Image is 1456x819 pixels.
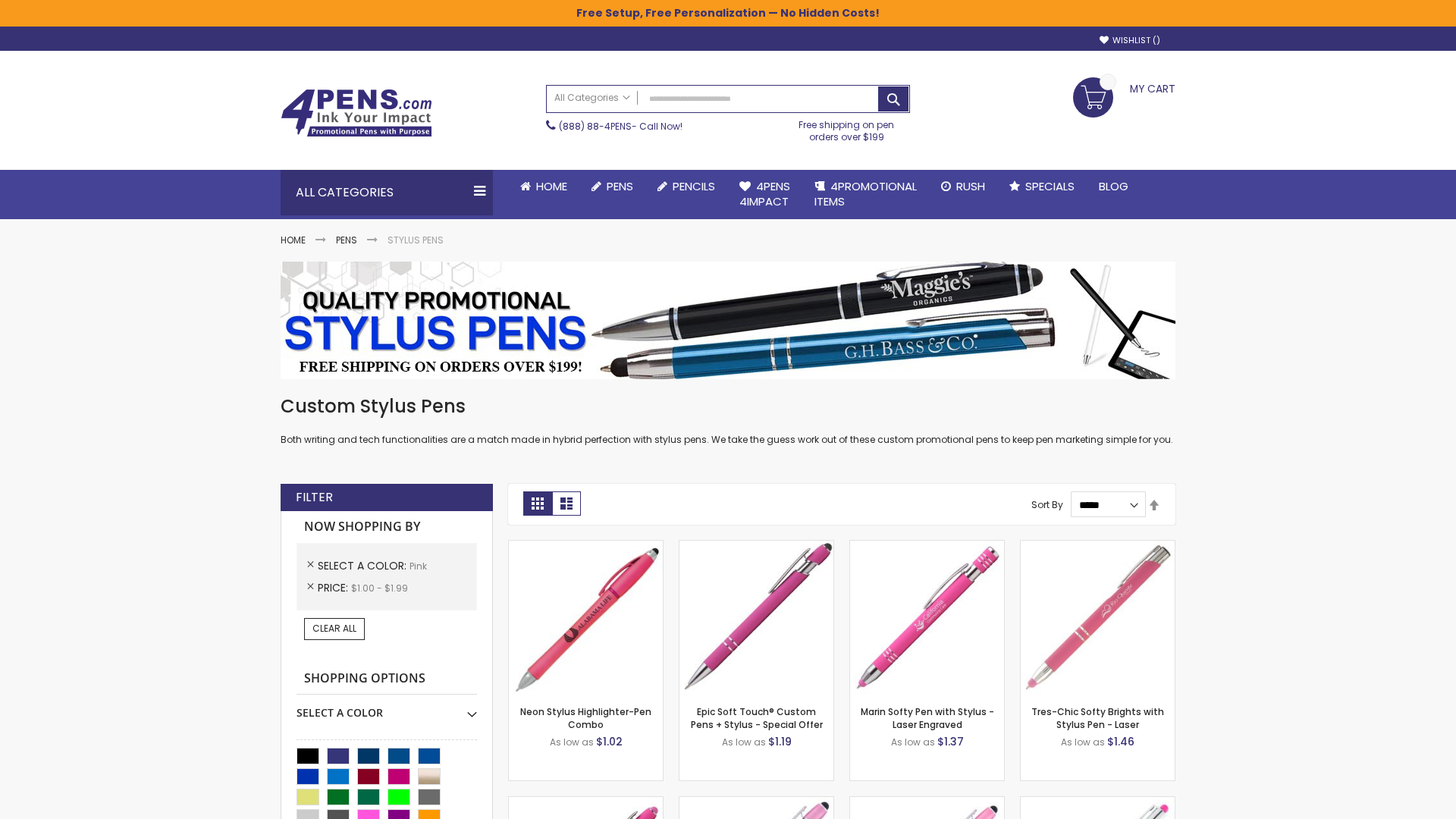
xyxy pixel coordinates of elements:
[850,796,1004,809] a: Ellipse Stylus Pen - ColorJet-Pink
[281,394,1175,447] div: Both writing and tech functionalities are a match made in hybrid perfection with stylus pens. We ...
[783,113,911,143] div: Free shipping on pen orders over $199
[508,170,579,203] a: Home
[850,540,1004,553] a: Marin Softy Pen with Stylus - Laser Engraved-Pink
[547,86,638,111] a: All Categories
[281,394,1175,419] h1: Custom Stylus Pens
[1021,540,1175,553] a: Tres-Chic Softy Brights with Stylus Pen - Laser-Pink
[536,178,567,194] span: Home
[554,92,630,104] span: All Categories
[691,705,823,730] a: Epic Soft Touch® Custom Pens + Stylus - Special Offer
[351,582,408,595] span: $1.00 - $1.99
[937,734,964,749] span: $1.37
[336,234,357,246] a: Pens
[509,541,663,695] img: Neon Stylus Highlighter-Pen Combo-Pink
[297,695,477,720] div: Select A Color
[802,170,929,219] a: 4PROMOTIONALITEMS
[739,178,790,209] span: 4Pens 4impact
[550,736,594,748] span: As low as
[559,120,682,133] span: - Call Now!
[281,170,493,215] div: All Categories
[523,491,552,516] strong: Grid
[312,622,356,635] span: Clear All
[1099,178,1128,194] span: Blog
[1061,736,1105,748] span: As low as
[861,705,994,730] a: Marin Softy Pen with Stylus - Laser Engraved
[281,234,306,246] a: Home
[997,170,1087,203] a: Specials
[956,178,985,194] span: Rush
[814,178,917,209] span: 4PROMOTIONAL ITEMS
[296,489,333,506] strong: Filter
[297,663,477,695] strong: Shopping Options
[596,734,623,749] span: $1.02
[645,170,727,203] a: Pencils
[559,120,632,133] a: (888) 88-4PENS
[388,234,444,246] strong: Stylus Pens
[297,511,477,543] strong: Now Shopping by
[509,540,663,553] a: Neon Stylus Highlighter-Pen Combo-Pink
[409,560,427,573] span: Pink
[891,736,935,748] span: As low as
[509,796,663,809] a: Ellipse Softy Brights with Stylus Pen - Laser-Pink
[850,541,1004,695] img: Marin Softy Pen with Stylus - Laser Engraved-Pink
[607,178,633,194] span: Pens
[1031,705,1164,730] a: Tres-Chic Softy Brights with Stylus Pen - Laser
[1025,178,1075,194] span: Specials
[281,262,1175,379] img: Stylus Pens
[673,178,715,194] span: Pencils
[679,540,833,553] a: 4P-MS8B-Pink
[929,170,997,203] a: Rush
[318,580,351,595] span: Price
[304,618,365,639] a: Clear All
[318,558,409,573] span: Select A Color
[579,170,645,203] a: Pens
[1107,734,1134,749] span: $1.46
[1100,35,1160,46] a: Wishlist
[679,796,833,809] a: Ellipse Stylus Pen - LaserMax-Pink
[281,89,432,137] img: 4Pens Custom Pens and Promotional Products
[679,541,833,695] img: 4P-MS8B-Pink
[1087,170,1141,203] a: Blog
[722,736,766,748] span: As low as
[768,734,792,749] span: $1.19
[1031,498,1063,511] label: Sort By
[520,705,651,730] a: Neon Stylus Highlighter-Pen Combo
[1021,796,1175,809] a: Tres-Chic Softy with Stylus Top Pen - ColorJet-Pink
[727,170,802,219] a: 4Pens4impact
[1021,541,1175,695] img: Tres-Chic Softy Brights with Stylus Pen - Laser-Pink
